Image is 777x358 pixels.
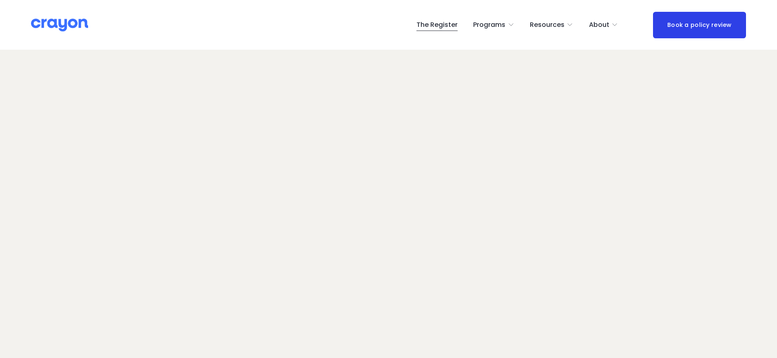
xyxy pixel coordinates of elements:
a: The Register [416,18,458,31]
a: folder dropdown [589,18,618,31]
a: folder dropdown [473,18,514,31]
span: Resources [530,19,564,31]
a: folder dropdown [530,18,573,31]
img: Crayon [31,18,88,32]
span: About [589,19,609,31]
a: Book a policy review [653,12,746,38]
span: Programs [473,19,505,31]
